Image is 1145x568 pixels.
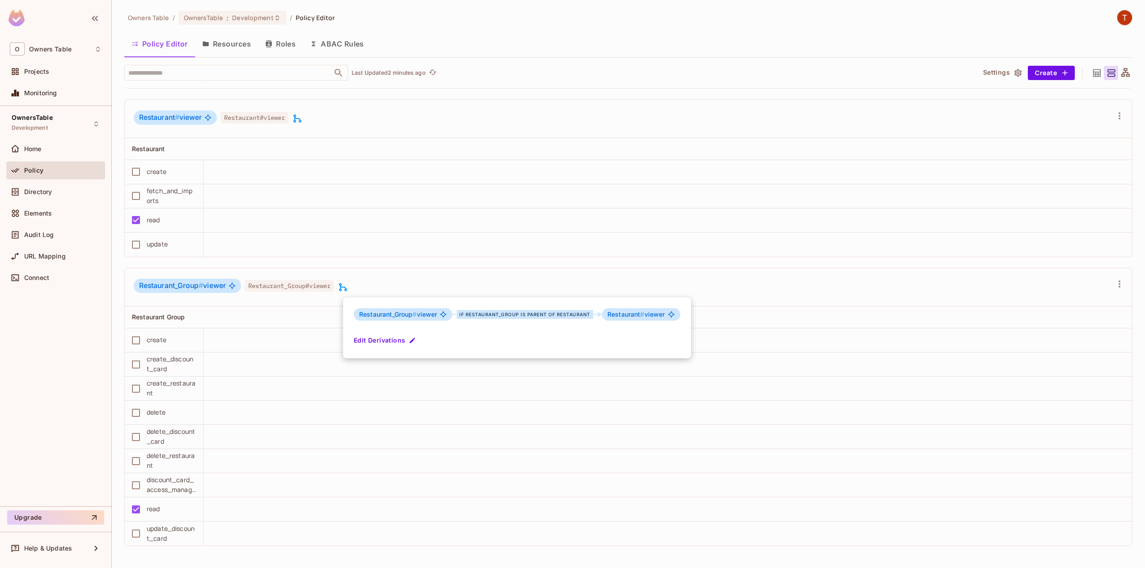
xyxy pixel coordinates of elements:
[457,310,593,319] div: if Restaurant_Group is parent of Restaurant
[640,310,644,318] span: #
[607,310,645,318] span: Restaurant
[354,333,418,348] button: Edit Derivations
[607,311,665,318] span: viewer
[359,311,437,318] span: viewer
[412,310,416,318] span: #
[359,310,417,318] span: Restaurant_Group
